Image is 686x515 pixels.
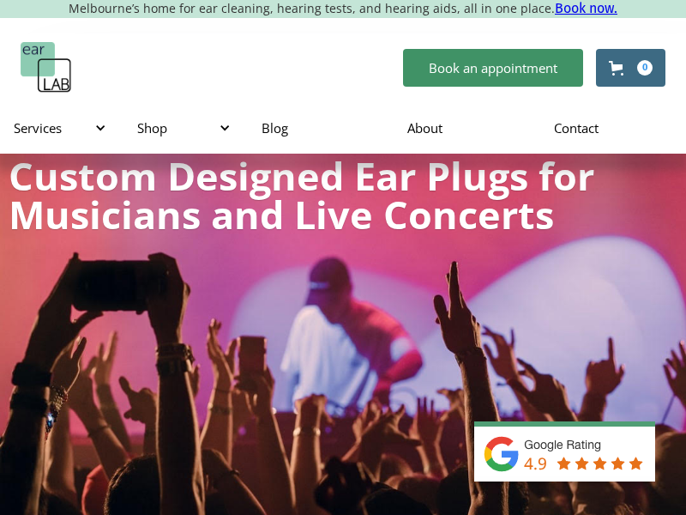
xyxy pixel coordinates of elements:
[123,102,247,154] div: Shop
[21,42,72,94] a: home
[9,156,677,233] h1: Custom Designed Ear Plugs for Musicians and Live Concerts
[540,103,686,153] a: Contact
[637,60,653,76] div: 0
[394,103,539,153] a: About
[137,119,226,136] div: Shop
[248,103,394,153] a: Blog
[403,49,583,87] a: Book an appointment
[14,119,103,136] div: Services
[596,49,665,87] a: Open cart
